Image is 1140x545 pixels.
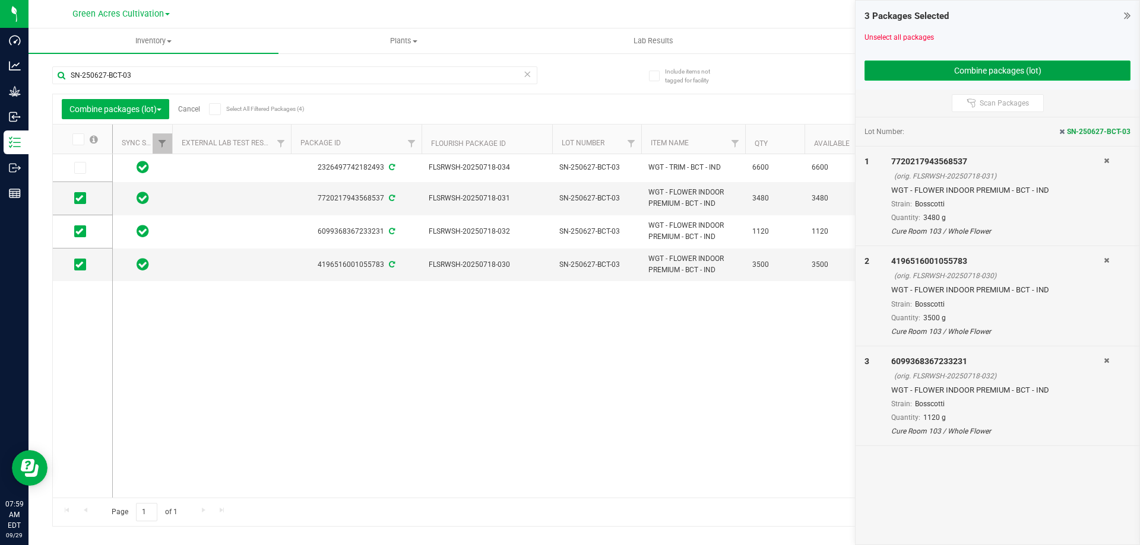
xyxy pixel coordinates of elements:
span: Sync from Compliance System [387,194,395,202]
div: Cure Room 103 / Whole Flower [891,226,1104,237]
span: In Sync [137,159,149,176]
inline-svg: Inventory [9,136,21,148]
span: Quantity: [891,314,920,322]
span: Bosscotti [915,200,945,208]
span: Quantity: [891,213,920,222]
inline-svg: Analytics [9,60,21,72]
span: Bosscotti [915,300,945,308]
span: 2 [864,256,869,266]
a: Inventory [28,28,278,53]
span: 3500 g [923,314,946,322]
span: SN-250627-BCT-03 [559,226,634,237]
div: WGT - FLOWER INDOOR PREMIUM - BCT - IND [891,184,1104,196]
span: 1120 g [923,413,946,422]
span: 6600 [752,162,797,173]
span: Plants [279,36,528,46]
span: Sync from Compliance System [387,260,395,269]
div: 2326497742182493 [289,162,423,173]
span: In Sync [137,190,149,206]
inline-svg: Inbound [9,111,21,123]
span: Select all records on this page [90,135,98,144]
span: WGT - FLOWER INDOOR PREMIUM - BCT - IND [648,220,738,243]
input: Search Package ID, Item Name, SKU, Lot or Part Number... [52,66,537,84]
button: Scan Packages [952,94,1044,112]
button: Combine packages (lot) [62,99,169,119]
div: 4196516001055783 [289,259,423,270]
span: Scan Packages [980,98,1029,108]
div: WGT - FLOWER INDOOR PREMIUM - BCT - IND [891,284,1104,296]
a: Lot Number [562,139,604,147]
a: Qty [755,139,768,148]
div: Cure Room 103 / Whole Flower [891,326,1104,337]
inline-svg: Outbound [9,162,21,174]
a: Filter [622,133,641,154]
span: Strain: [891,200,912,208]
iframe: Resource center [12,450,47,486]
a: Flourish Package ID [431,139,506,148]
a: Lab Results [528,28,778,53]
span: Combine packages (lot) [69,104,161,114]
span: WGT - FLOWER INDOOR PREMIUM - BCT - IND [648,187,738,209]
span: 3480 [812,193,857,204]
span: WGT - TRIM - BCT - IND [648,162,738,173]
span: 3500 [752,259,797,270]
span: 3480 [752,193,797,204]
div: (orig. FLSRWSH-20250718-032) [894,371,1104,381]
span: FLSRWSH-20250718-031 [429,193,545,204]
div: 7720217943568537 [289,193,423,204]
div: WGT - FLOWER INDOOR PREMIUM - BCT - IND [891,384,1104,396]
inline-svg: Grow [9,85,21,97]
div: 6099368367233231 [891,355,1104,368]
a: Unselect all packages [864,33,934,42]
span: Strain: [891,400,912,408]
p: 07:59 AM EDT [5,499,23,531]
span: SN-250627-BCT-03 [1059,126,1130,137]
a: External Lab Test Result [182,139,275,147]
div: 6099368367233231 [289,226,423,237]
span: FLSRWSH-20250718-032 [429,226,545,237]
a: Package ID [300,139,341,147]
div: (orig. FLSRWSH-20250718-031) [894,171,1104,181]
a: Sync Status [122,139,167,147]
a: Filter [153,133,172,154]
span: In Sync [137,256,149,273]
span: SN-250627-BCT-03 [559,193,634,204]
button: Combine packages (lot) [864,60,1130,81]
span: Quantity: [891,413,920,422]
span: 3 [864,356,869,366]
span: Bosscotti [915,400,945,408]
a: Available [814,139,850,148]
span: FLSRWSH-20250718-034 [429,162,545,173]
span: WGT - FLOWER INDOOR PREMIUM - BCT - IND [648,253,738,276]
a: Item Name [651,139,689,147]
span: 1120 [752,226,797,237]
a: Filter [271,133,291,154]
span: 3480 g [923,213,946,222]
span: In Sync [137,223,149,240]
div: Cure Room 103 / Whole Flower [891,426,1104,436]
span: Green Acres Cultivation [72,9,164,19]
a: Plants [278,28,528,53]
div: (orig. FLSRWSH-20250718-030) [894,270,1104,281]
inline-svg: Dashboard [9,34,21,46]
input: 1 [136,503,157,521]
span: Select All Filtered Packages (4) [226,106,286,112]
span: 1 [864,157,869,166]
span: Lab Results [617,36,689,46]
a: Audit [779,28,1029,53]
span: Sync from Compliance System [387,163,395,171]
a: Cancel [178,105,200,113]
span: Page of 1 [102,503,187,521]
span: 3500 [812,259,857,270]
span: SN-250627-BCT-03 [559,259,634,270]
div: 4196516001055783 [891,255,1104,267]
span: Strain: [891,300,912,308]
div: 7720217943568537 [891,155,1104,168]
span: FLSRWSH-20250718-030 [429,259,545,270]
span: 1120 [812,226,857,237]
span: 6600 [812,162,857,173]
a: Filter [402,133,422,154]
inline-svg: Reports [9,187,21,199]
span: SN-250627-BCT-03 [559,162,634,173]
p: 09/29 [5,531,23,540]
